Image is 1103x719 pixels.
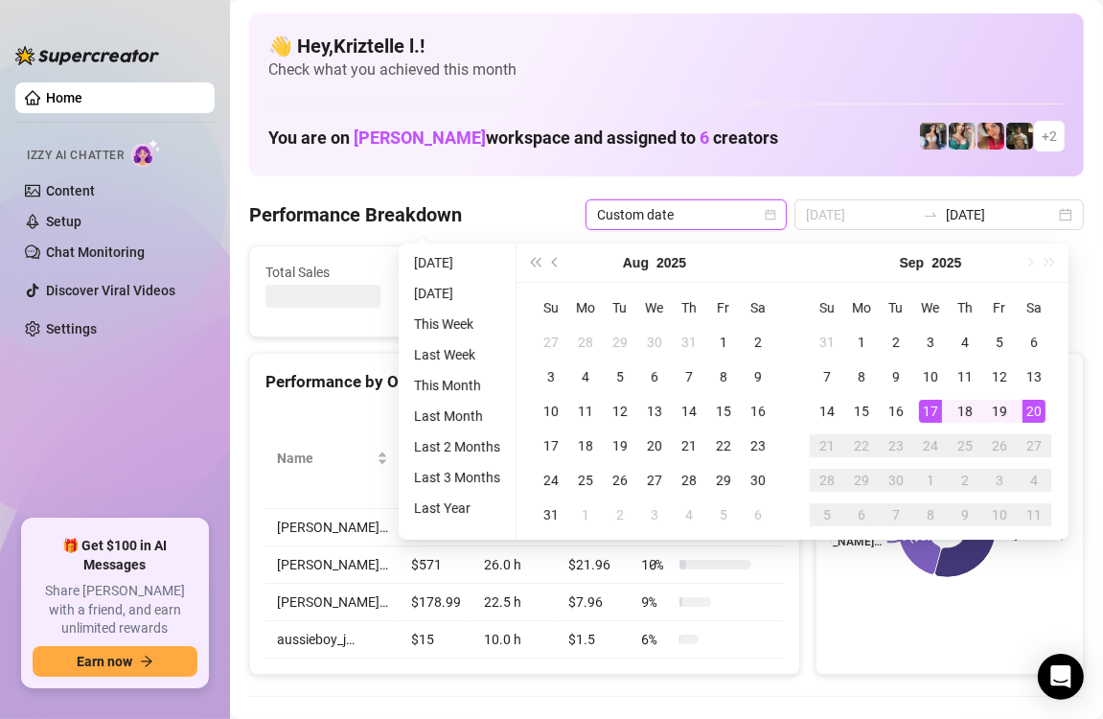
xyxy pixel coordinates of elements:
[609,503,632,526] div: 2
[747,434,770,457] div: 23
[603,498,637,532] td: 2025-09-02
[672,359,706,394] td: 2025-08-07
[919,331,942,354] div: 3
[913,394,948,429] td: 2025-09-17
[265,509,400,546] td: [PERSON_NAME]…
[810,498,844,532] td: 2025-10-05
[1023,503,1046,526] div: 11
[919,503,942,526] div: 8
[678,400,701,423] div: 14
[913,429,948,463] td: 2025-09-24
[850,400,873,423] div: 15
[27,147,124,165] span: Izzy AI Chatter
[712,400,735,423] div: 15
[900,244,925,282] button: Choose a month
[954,365,977,388] div: 11
[844,325,879,359] td: 2025-09-01
[712,469,735,492] div: 29
[913,463,948,498] td: 2025-10-01
[810,394,844,429] td: 2025-09-14
[988,469,1011,492] div: 3
[568,394,603,429] td: 2025-08-11
[712,434,735,457] div: 22
[568,325,603,359] td: 2025-07-28
[472,546,557,584] td: 26.0 h
[850,469,873,492] div: 29
[923,207,938,222] span: to
[534,429,568,463] td: 2025-08-17
[406,282,508,305] li: [DATE]
[816,503,839,526] div: 5
[406,497,508,520] li: Last Year
[637,463,672,498] td: 2025-08-27
[816,400,839,423] div: 14
[816,434,839,457] div: 21
[140,655,153,668] span: arrow-right
[948,394,982,429] td: 2025-09-18
[885,503,908,526] div: 7
[923,207,938,222] span: swap-right
[706,463,741,498] td: 2025-08-29
[816,331,839,354] div: 31
[609,365,632,388] div: 5
[265,408,400,509] th: Name
[268,33,1065,59] h4: 👋 Hey, Kriztelle l. !
[850,331,873,354] div: 1
[568,498,603,532] td: 2025-09-01
[885,400,908,423] div: 16
[641,591,672,613] span: 9 %
[574,503,597,526] div: 1
[656,244,686,282] button: Choose a year
[568,429,603,463] td: 2025-08-18
[879,394,913,429] td: 2025-09-16
[954,400,977,423] div: 18
[557,621,630,659] td: $1.5
[33,537,197,574] span: 🎁 Get $100 in AI Messages
[574,365,597,388] div: 4
[982,463,1017,498] td: 2025-10-03
[609,469,632,492] div: 26
[712,365,735,388] div: 8
[540,331,563,354] div: 27
[46,90,82,105] a: Home
[1017,290,1051,325] th: Sa
[540,434,563,457] div: 17
[850,503,873,526] div: 6
[603,394,637,429] td: 2025-08-12
[879,359,913,394] td: 2025-09-09
[46,244,145,260] a: Chat Monitoring
[931,244,961,282] button: Choose a year
[885,469,908,492] div: 30
[810,290,844,325] th: Su
[540,365,563,388] div: 3
[1023,434,1046,457] div: 27
[623,244,649,282] button: Choose a month
[741,290,775,325] th: Sa
[954,434,977,457] div: 25
[988,434,1011,457] div: 26
[46,214,81,229] a: Setup
[33,582,197,638] span: Share [PERSON_NAME] with a friend, and earn unlimited rewards
[885,434,908,457] div: 23
[568,290,603,325] th: Mo
[879,463,913,498] td: 2025-09-30
[1017,325,1051,359] td: 2025-09-06
[982,429,1017,463] td: 2025-09-26
[844,290,879,325] th: Mo
[712,503,735,526] div: 5
[741,394,775,429] td: 2025-08-16
[46,283,175,298] a: Discover Viral Videos
[557,546,630,584] td: $21.96
[885,331,908,354] div: 2
[603,359,637,394] td: 2025-08-05
[406,251,508,274] li: [DATE]
[954,503,977,526] div: 9
[265,369,784,395] div: Performance by OnlyFans Creator
[706,325,741,359] td: 2025-08-01
[741,359,775,394] td: 2025-08-09
[534,498,568,532] td: 2025-08-31
[919,469,942,492] div: 1
[568,463,603,498] td: 2025-08-25
[1017,429,1051,463] td: 2025-09-27
[268,59,1065,81] span: Check what you achieved this month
